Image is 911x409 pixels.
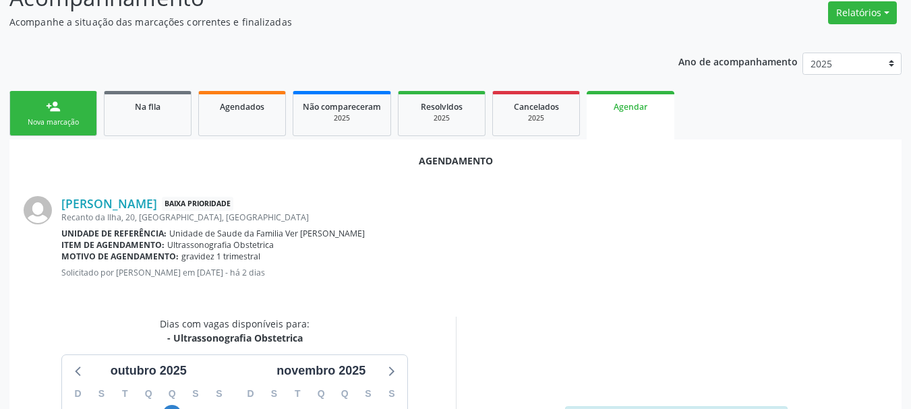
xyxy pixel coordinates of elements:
div: D [239,383,262,404]
span: Resolvidos [421,101,463,113]
div: Agendamento [24,154,887,168]
div: S [184,383,208,404]
div: Q [137,383,160,404]
span: gravidez 1 trimestral [181,251,260,262]
p: Ano de acompanhamento [678,53,798,69]
div: T [113,383,137,404]
span: Não compareceram [303,101,381,113]
span: Cancelados [514,101,559,113]
span: Agendados [220,101,264,113]
p: Solicitado por [PERSON_NAME] em [DATE] - há 2 dias [61,267,887,278]
div: 2025 [303,113,381,123]
div: outubro 2025 [105,362,192,380]
div: Q [160,383,184,404]
div: S [90,383,113,404]
div: Q [333,383,357,404]
div: Nova marcação [20,117,87,127]
b: Motivo de agendamento: [61,251,179,262]
span: Agendar [614,101,647,113]
span: Unidade de Saude da Familia Ver [PERSON_NAME] [169,228,365,239]
span: Ultrassonografia Obstetrica [167,239,274,251]
span: Na fila [135,101,160,113]
div: S [357,383,380,404]
b: Item de agendamento: [61,239,165,251]
span: Baixa Prioridade [162,197,233,211]
div: person_add [46,99,61,114]
div: Recanto da Ilha, 20, [GEOGRAPHIC_DATA], [GEOGRAPHIC_DATA] [61,212,887,223]
b: Unidade de referência: [61,228,167,239]
a: [PERSON_NAME] [61,196,157,211]
div: Q [310,383,333,404]
div: S [380,383,403,404]
div: S [207,383,231,404]
p: Acompanhe a situação das marcações correntes e finalizadas [9,15,634,29]
div: 2025 [502,113,570,123]
div: novembro 2025 [271,362,371,380]
div: T [286,383,310,404]
div: 2025 [408,113,475,123]
div: - Ultrassonografia Obstetrica [160,331,310,345]
img: img [24,196,52,224]
div: Dias com vagas disponíveis para: [160,317,310,345]
div: S [262,383,286,404]
div: D [66,383,90,404]
button: Relatórios [828,1,897,24]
